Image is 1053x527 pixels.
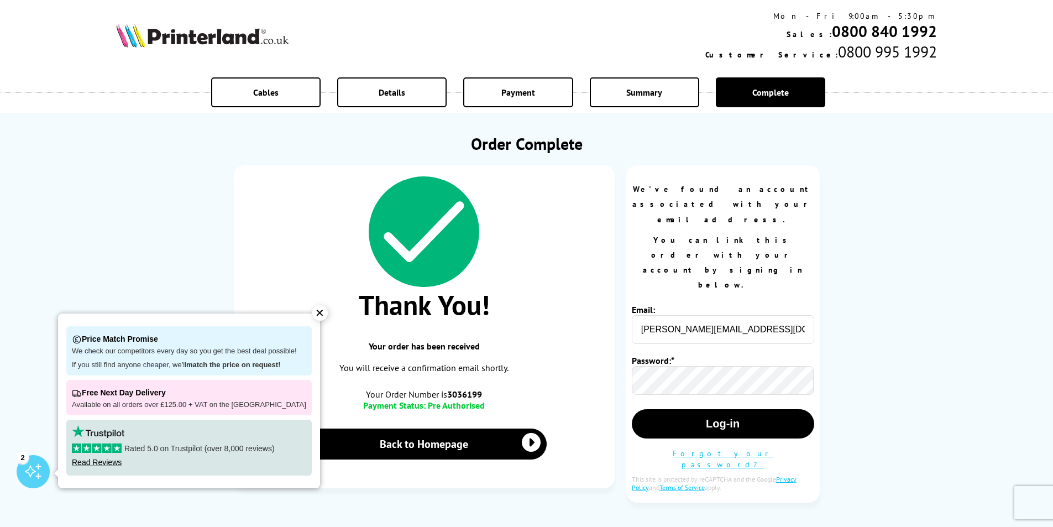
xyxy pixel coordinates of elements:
span: Your Order Number is [245,389,604,400]
a: Privacy Policy [632,475,797,492]
span: Summary [626,87,662,98]
img: stars-5.svg [72,443,122,453]
span: Cables [253,87,279,98]
p: You can link this order with your account by signing in below. [632,233,814,293]
p: Available on all orders over £125.00 + VAT on the [GEOGRAPHIC_DATA] [72,400,306,410]
span: Pre Authorised [428,400,485,411]
a: Back to Homepage [301,429,547,460]
p: Price Match Promise [72,332,306,347]
span: Your order has been received [245,341,604,352]
div: This site is protected by reCAPTCHA and the Google and apply. [632,475,814,492]
span: Thank You! [245,287,604,323]
p: We check our competitors every day so you get the best deal possible! [72,347,306,356]
span: 0800 995 1992 [838,41,937,62]
strong: match the price on request! [186,361,280,369]
a: 0800 840 1992 [832,21,937,41]
b: 3036199 [447,389,482,400]
a: Terms of Service [659,483,705,492]
span: Details [379,87,405,98]
div: Mon - Fri 9:00am - 5:30pm [705,11,937,21]
span: Payment [501,87,535,98]
h1: Order Complete [234,133,820,154]
img: trustpilot rating [72,425,124,438]
a: Forgot your password? [673,448,773,469]
p: Rated 5.0 on Trustpilot (over 8,000 reviews) [72,443,306,453]
div: 2 [17,451,29,463]
span: Sales: [787,29,832,39]
span: Payment Status: [363,400,426,411]
span: Customer Service: [705,50,838,60]
img: Printerland Logo [116,23,289,48]
label: Password:* [632,355,677,366]
button: Log-in [632,409,814,439]
p: If you still find anyone cheaper, we'll [72,361,306,370]
div: ✕ [312,305,328,321]
p: Free Next Day Delivery [72,385,306,400]
label: Email: [632,304,677,315]
span: Complete [752,87,789,98]
p: You will receive a confirmation email shortly. [245,361,604,375]
a: Read Reviews [72,458,122,467]
p: We've found an account associated with your email address. [632,182,814,227]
